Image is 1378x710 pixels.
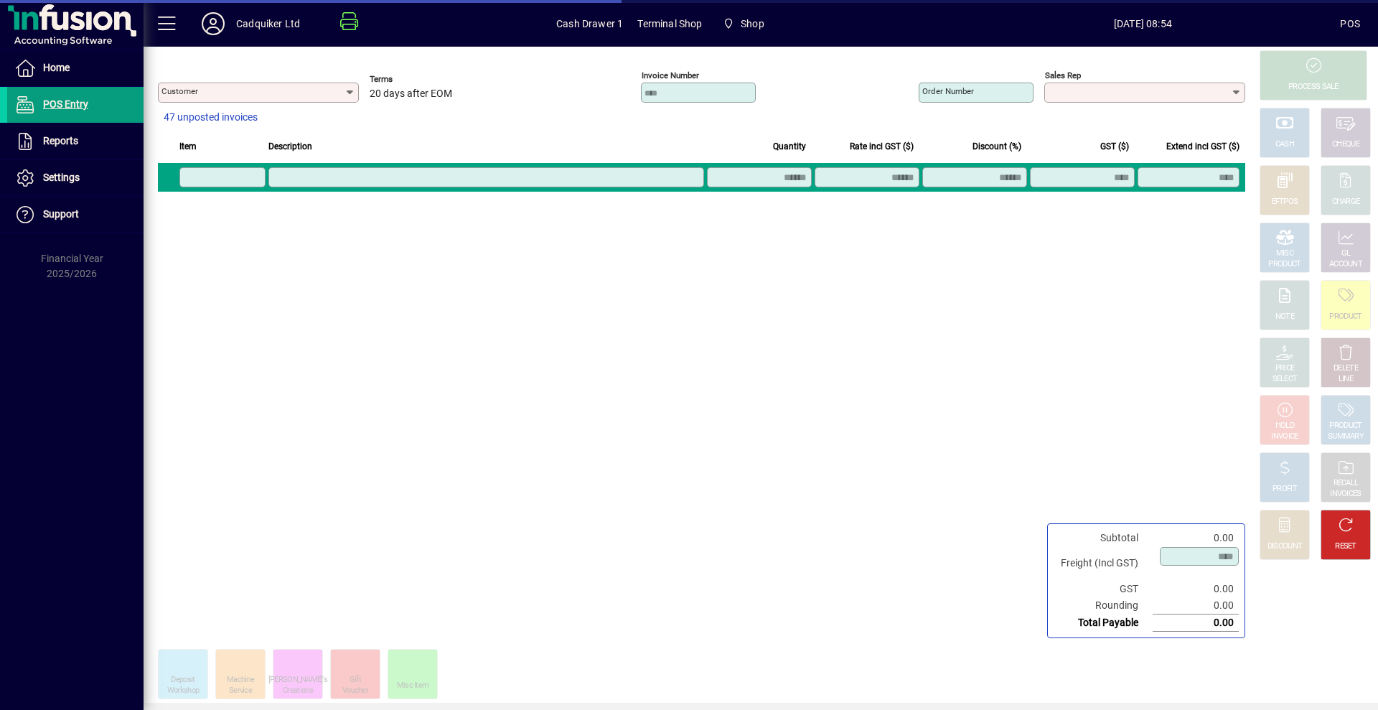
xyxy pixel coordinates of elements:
span: Description [268,139,312,154]
div: PRODUCT [1268,259,1300,270]
mat-label: Sales rep [1045,70,1081,80]
div: Misc Item [397,681,429,691]
button: 47 unposted invoices [158,105,263,131]
div: CASH [1275,139,1294,150]
div: GL [1341,248,1351,259]
div: [PERSON_NAME]'s [268,675,328,686]
div: LINE [1339,374,1353,385]
div: INVOICE [1271,431,1298,442]
span: Shop [741,12,764,35]
span: POS Entry [43,98,88,110]
span: Home [43,62,70,73]
div: Machine [227,675,254,686]
span: Support [43,208,79,220]
td: GST [1054,581,1153,597]
a: Support [7,197,144,233]
mat-label: Order number [922,86,974,96]
div: MISC [1276,248,1293,259]
div: EFTPOS [1272,197,1298,207]
span: 47 unposted invoices [164,110,258,125]
div: PROCESS SALE [1288,82,1339,93]
span: Rate incl GST ($) [850,139,914,154]
div: PRODUCT [1329,421,1361,431]
td: 0.00 [1153,597,1239,615]
div: ACCOUNT [1329,259,1362,270]
td: Rounding [1054,597,1153,615]
span: Item [179,139,197,154]
div: POS [1340,12,1360,35]
mat-label: Invoice number [642,70,699,80]
mat-label: Customer [161,86,198,96]
td: 0.00 [1153,530,1239,546]
span: Extend incl GST ($) [1166,139,1239,154]
div: Gift [350,675,361,686]
div: Voucher [342,686,368,696]
div: NOTE [1275,312,1294,322]
td: 0.00 [1153,581,1239,597]
td: Total Payable [1054,615,1153,632]
div: Deposit [171,675,194,686]
div: CHEQUE [1332,139,1359,150]
span: Reports [43,135,78,146]
span: Quantity [773,139,806,154]
div: Service [229,686,252,696]
td: Freight (Incl GST) [1054,546,1153,581]
span: Cash Drawer 1 [556,12,623,35]
div: RECALL [1334,478,1359,489]
div: Cadquiker Ltd [236,12,300,35]
span: GST ($) [1100,139,1129,154]
td: 0.00 [1153,615,1239,632]
div: DELETE [1334,363,1358,374]
div: PRICE [1275,363,1295,374]
button: Profile [190,11,236,37]
div: Workshop [167,686,199,696]
span: Discount (%) [972,139,1021,154]
a: Settings [7,160,144,196]
td: Subtotal [1054,530,1153,546]
span: Terminal Shop [637,12,702,35]
div: DISCOUNT [1267,541,1302,552]
span: Settings [43,172,80,183]
a: Reports [7,123,144,159]
div: CHARGE [1332,197,1360,207]
span: [DATE] 08:54 [945,12,1340,35]
div: RESET [1335,541,1356,552]
span: 20 days after EOM [370,88,452,100]
span: Terms [370,75,456,84]
div: PROFIT [1272,484,1297,495]
span: Shop [717,11,770,37]
div: HOLD [1275,421,1294,431]
div: Creations [283,686,313,696]
div: INVOICES [1330,489,1361,500]
a: Home [7,50,144,86]
div: PRODUCT [1329,312,1361,322]
div: SUMMARY [1328,431,1364,442]
div: SELECT [1272,374,1298,385]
